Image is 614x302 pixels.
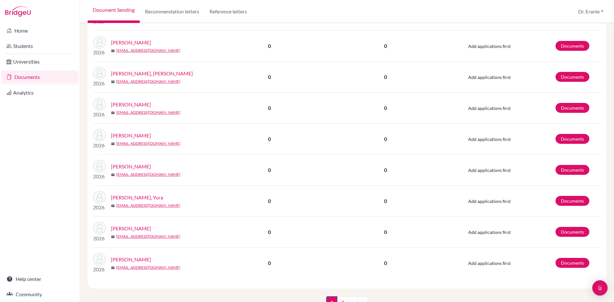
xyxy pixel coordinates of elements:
[555,103,589,113] a: Documents
[111,235,115,239] span: mail
[93,98,106,111] img: Huang, Dan Zuo
[268,136,271,142] b: 0
[93,253,106,266] img: Ladha, Vaidik
[319,228,453,236] p: 0
[116,48,180,53] a: [EMAIL_ADDRESS][DOMAIN_NAME]
[116,110,180,115] a: [EMAIL_ADDRESS][DOMAIN_NAME]
[319,42,453,50] p: 0
[1,40,78,52] a: Students
[1,71,78,83] a: Documents
[268,198,271,204] b: 0
[111,163,151,170] a: [PERSON_NAME]
[592,280,608,296] div: Open Intercom Messenger
[116,79,180,84] a: [EMAIL_ADDRESS][DOMAIN_NAME]
[111,194,163,201] a: [PERSON_NAME], Yura
[319,73,453,81] p: 0
[555,227,589,237] a: Documents
[555,258,589,268] a: Documents
[319,104,453,112] p: 0
[111,173,115,177] span: mail
[111,101,151,108] a: [PERSON_NAME]
[93,235,106,242] p: 2026
[468,198,511,204] span: Add applications first
[93,111,106,118] p: 2026
[555,134,589,144] a: Documents
[1,55,78,68] a: Universities
[319,166,453,174] p: 0
[555,165,589,175] a: Documents
[111,70,193,77] a: [PERSON_NAME], [PERSON_NAME]
[468,136,511,142] span: Add applications first
[93,129,106,142] img: Huang, Rachel
[468,43,511,49] span: Add applications first
[468,74,511,80] span: Add applications first
[319,135,453,143] p: 0
[111,49,115,53] span: mail
[111,39,151,46] a: [PERSON_NAME]
[93,222,106,235] img: Koga, Miki
[468,105,511,111] span: Add applications first
[93,36,106,49] img: Hsieh, Wyatt
[111,80,115,84] span: mail
[93,67,106,80] img: Hsiung, Connor
[93,49,106,56] p: 2026
[268,167,271,173] b: 0
[116,234,180,239] a: [EMAIL_ADDRESS][DOMAIN_NAME]
[93,142,106,149] p: 2026
[116,265,180,270] a: [EMAIL_ADDRESS][DOMAIN_NAME]
[111,132,151,139] a: [PERSON_NAME]
[268,260,271,266] b: 0
[268,105,271,111] b: 0
[268,43,271,49] b: 0
[111,142,115,146] span: mail
[111,266,115,270] span: mail
[468,260,511,266] span: Add applications first
[1,86,78,99] a: Analytics
[93,80,106,87] p: 2026
[555,196,589,206] a: Documents
[111,204,115,208] span: mail
[468,229,511,235] span: Add applications first
[575,5,606,18] button: Dr. Eranie
[5,6,31,17] img: Bridge-U
[93,266,106,273] p: 2026
[116,203,180,208] a: [EMAIL_ADDRESS][DOMAIN_NAME]
[468,167,511,173] span: Add applications first
[319,259,453,267] p: 0
[111,111,115,115] span: mail
[116,141,180,146] a: [EMAIL_ADDRESS][DOMAIN_NAME]
[1,273,78,285] a: Help center
[93,173,106,180] p: 2026
[319,197,453,205] p: 0
[93,204,106,211] p: 2026
[111,256,151,263] a: [PERSON_NAME]
[268,74,271,80] b: 0
[268,229,271,235] b: 0
[93,191,106,204] img: Kitade, Yura
[1,288,78,301] a: Community
[555,72,589,82] a: Documents
[111,225,151,232] a: [PERSON_NAME]
[555,41,589,51] a: Documents
[93,160,106,173] img: Kang, Liyeh
[1,24,78,37] a: Home
[116,172,180,177] a: [EMAIL_ADDRESS][DOMAIN_NAME]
